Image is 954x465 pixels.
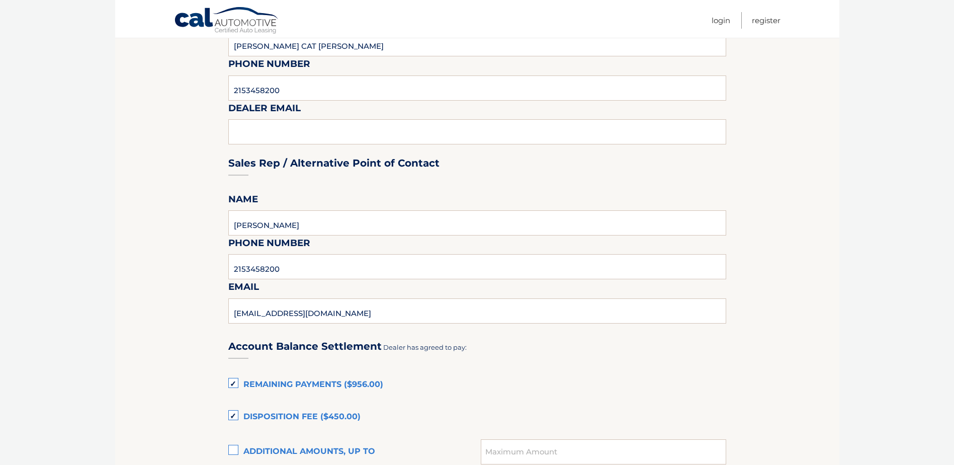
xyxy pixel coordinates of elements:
[228,407,726,427] label: Disposition Fee ($450.00)
[228,442,481,462] label: Additional amounts, up to
[712,12,730,29] a: Login
[383,343,467,351] span: Dealer has agreed to pay:
[752,12,780,29] a: Register
[228,192,258,210] label: Name
[228,101,301,119] label: Dealer Email
[228,340,382,353] h3: Account Balance Settlement
[228,56,310,75] label: Phone Number
[481,439,726,464] input: Maximum Amount
[228,236,310,254] label: Phone Number
[174,7,280,36] a: Cal Automotive
[228,279,259,298] label: Email
[228,157,440,170] h3: Sales Rep / Alternative Point of Contact
[228,375,726,395] label: Remaining Payments ($956.00)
